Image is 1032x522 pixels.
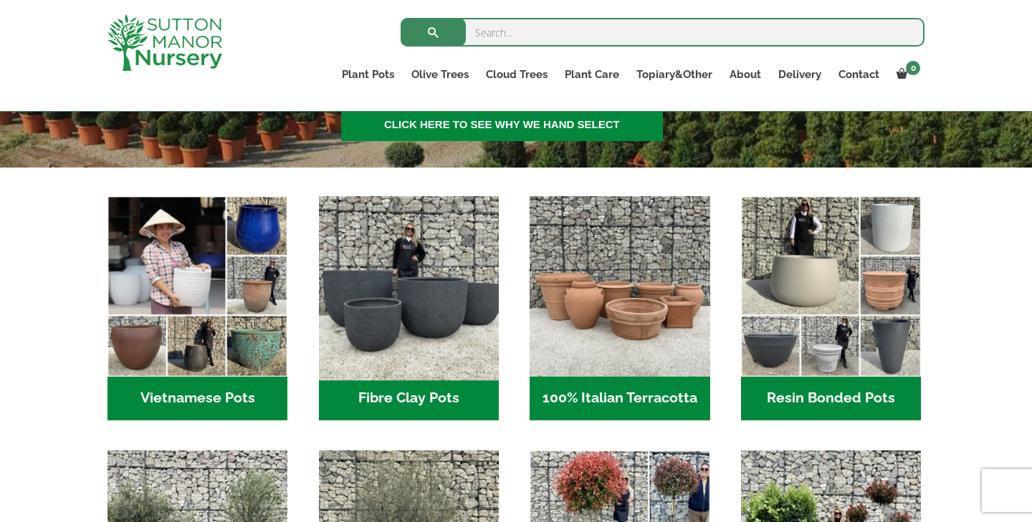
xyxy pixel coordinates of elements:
img: Home - 67232D1B A461 444F B0F6 BDEDC2C7E10B 1 105 c [741,196,921,376]
h2: Resin Bonded Pots [741,377,921,421]
a: Contact [830,64,888,84]
a: Visit product category Resin Bonded Pots [741,196,921,420]
h2: 100% Italian Terracotta [530,377,709,421]
a: Olive Trees [403,64,477,84]
span: 0 [906,61,920,75]
a: Cloud Trees [477,64,556,84]
img: Home - 6E921A5B 9E2F 4B13 AB99 4EF601C89C59 1 105 c [107,196,287,376]
img: Home - 8194B7A3 2818 4562 B9DD 4EBD5DC21C71 1 105 c 1 [314,192,503,381]
h2: Fibre Clay Pots [319,377,499,421]
a: 0 [888,64,924,84]
a: Delivery [770,64,830,84]
img: Home - 1B137C32 8D99 4B1A AA2F 25D5E514E47D 1 105 c [530,196,709,376]
a: About [721,64,770,84]
a: Visit product category Fibre Clay Pots [319,196,499,420]
a: Visit product category Vietnamese Pots [107,196,287,420]
h2: Vietnamese Pots [107,377,287,421]
input: Search... [401,18,924,47]
a: Visit product category 100% Italian Terracotta [530,196,709,420]
a: Plant Care [556,64,628,84]
a: Topiary&Other [628,64,721,84]
img: logo [107,14,222,71]
a: Plant Pots [333,64,403,84]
